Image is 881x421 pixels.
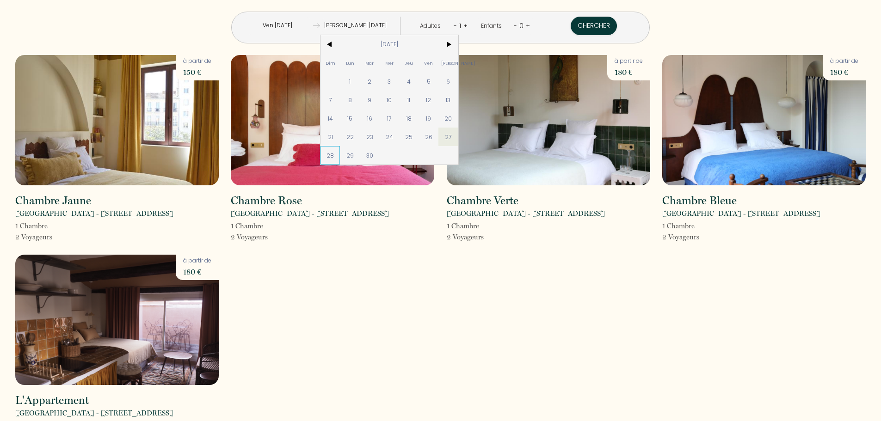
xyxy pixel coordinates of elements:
span: 21 [320,128,340,146]
div: Enfants [481,22,505,31]
span: < [320,35,340,54]
span: 5 [419,72,439,91]
p: à partir de [615,57,643,66]
span: 10 [379,91,399,109]
a: - [514,21,517,30]
span: 6 [438,72,458,91]
span: [DATE] [340,35,438,54]
span: 15 [340,109,360,128]
p: 1 Chambre [662,220,699,232]
img: rental-image [15,55,219,185]
span: 14 [320,109,340,128]
span: 12 [419,91,439,109]
span: 29 [340,146,360,165]
span: 8 [340,91,360,109]
p: 180 € [183,265,211,278]
p: à partir de [183,57,211,66]
p: 1 Chambre [447,220,484,232]
button: Chercher [571,17,617,35]
span: [PERSON_NAME] [438,54,458,72]
p: 2 Voyageur [231,232,268,243]
span: Ven [419,54,439,72]
span: s [49,233,52,241]
span: 13 [438,91,458,109]
p: [GEOGRAPHIC_DATA] - [STREET_ADDRESS] [231,208,389,219]
p: à partir de [183,256,211,265]
span: 27 [438,128,458,146]
span: 22 [340,128,360,146]
p: 150 € [183,66,211,79]
a: + [463,21,468,30]
p: 2 Voyageur [447,232,484,243]
span: 26 [419,128,439,146]
p: [GEOGRAPHIC_DATA] - [STREET_ADDRESS] [447,208,605,219]
p: [GEOGRAPHIC_DATA] - [STREET_ADDRESS] [15,208,173,219]
span: > [438,35,458,54]
span: 23 [360,128,380,146]
span: Jeu [399,54,419,72]
div: 0 [517,18,526,33]
h2: Chambre Verte [447,195,518,206]
span: 24 [379,128,399,146]
span: 16 [360,109,380,128]
span: s [696,233,699,241]
h2: Chambre Jaune [15,195,91,206]
img: rental-image [231,55,434,185]
p: 1 Chambre [231,220,268,232]
img: rental-image [447,55,650,185]
span: 25 [399,128,419,146]
p: 2 Voyageur [15,232,52,243]
span: 28 [320,146,340,165]
input: Départ [320,17,391,35]
img: rental-image [15,255,219,385]
input: Arrivée [242,17,313,35]
p: 1 Chambre [15,220,52,232]
span: 17 [379,109,399,128]
img: rental-image [662,55,866,185]
a: + [526,21,530,30]
span: 7 [320,91,340,109]
p: 2 Voyageur [662,232,699,243]
span: 19 [419,109,439,128]
img: guests [313,22,320,29]
p: 180 € [615,66,643,79]
span: 2 [360,72,380,91]
span: s [481,233,484,241]
span: Lun [340,54,360,72]
h2: Chambre Bleue [662,195,737,206]
span: 4 [399,72,419,91]
span: 9 [360,91,380,109]
a: - [454,21,457,30]
span: Dim [320,54,340,72]
span: 3 [379,72,399,91]
div: Adultes [420,22,444,31]
span: 11 [399,91,419,109]
p: [GEOGRAPHIC_DATA] - [STREET_ADDRESS] [15,408,173,419]
span: Mer [379,54,399,72]
span: Mar [360,54,380,72]
p: [GEOGRAPHIC_DATA] - [STREET_ADDRESS] [662,208,820,219]
span: 18 [399,109,419,128]
span: 1 [340,72,360,91]
span: s [265,233,268,241]
span: 20 [438,109,458,128]
span: 30 [360,146,380,165]
p: à partir de [830,57,858,66]
h2: Chambre Rose [231,195,302,206]
div: 1 [457,18,463,33]
h2: L'Appartement [15,395,89,406]
p: 180 € [830,66,858,79]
